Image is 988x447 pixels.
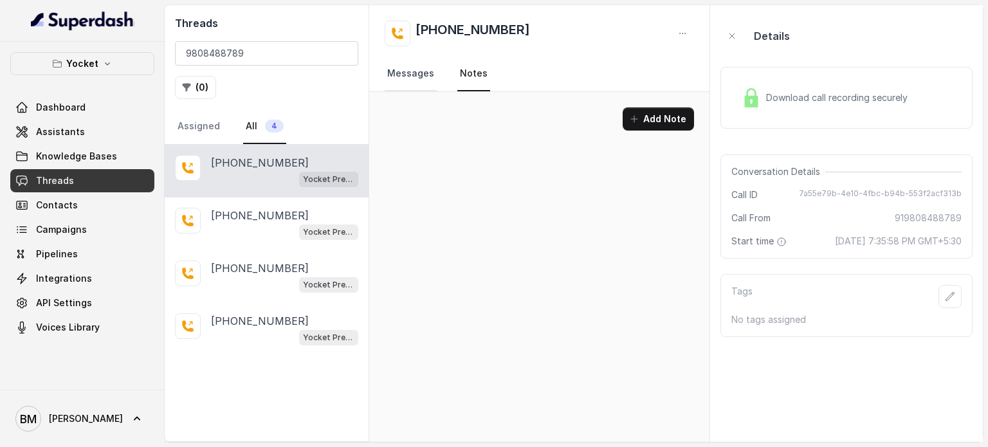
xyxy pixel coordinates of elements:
[10,169,154,192] a: Threads
[10,194,154,217] a: Contacts
[10,401,154,437] a: [PERSON_NAME]
[731,235,789,248] span: Start time
[20,412,37,426] text: BM
[211,155,309,170] p: [PHONE_NUMBER]
[36,174,74,187] span: Threads
[66,56,98,71] p: Yocket
[211,208,309,223] p: [PHONE_NUMBER]
[175,15,358,31] h2: Threads
[10,316,154,339] a: Voices Library
[731,165,825,178] span: Conversation Details
[36,150,117,163] span: Knowledge Bases
[10,120,154,143] a: Assistants
[10,242,154,266] a: Pipelines
[265,120,284,132] span: 4
[742,88,761,107] img: Lock Icon
[36,272,92,285] span: Integrations
[731,285,753,308] p: Tags
[303,173,354,186] p: Yocket Presales Test
[243,109,286,144] a: All4
[303,226,354,239] p: Yocket Presales Test
[36,199,78,212] span: Contacts
[49,412,123,425] span: [PERSON_NAME]
[175,109,223,144] a: Assigned
[10,96,154,119] a: Dashboard
[31,10,134,31] img: light.svg
[175,76,216,99] button: (0)
[175,41,358,66] input: Search by Call ID or Phone Number
[10,145,154,168] a: Knowledge Bases
[36,223,87,236] span: Campaigns
[895,212,962,224] span: 919808488789
[416,21,530,46] h2: [PHONE_NUMBER]
[731,212,771,224] span: Call From
[303,278,354,291] p: Yocket Presales Test
[10,218,154,241] a: Campaigns
[799,188,962,201] span: 7a55e79b-4e10-4fbc-b94b-553f2acf313b
[731,313,962,326] p: No tags assigned
[835,235,962,248] span: [DATE] 7:35:58 PM GMT+5:30
[754,28,790,44] p: Details
[36,321,100,334] span: Voices Library
[211,260,309,276] p: [PHONE_NUMBER]
[36,296,92,309] span: API Settings
[10,52,154,75] button: Yocket
[766,91,913,104] span: Download call recording securely
[211,313,309,329] p: [PHONE_NUMBER]
[623,107,694,131] button: Add Note
[10,291,154,315] a: API Settings
[175,109,358,144] nav: Tabs
[36,248,78,260] span: Pipelines
[36,101,86,114] span: Dashboard
[731,188,758,201] span: Call ID
[36,125,85,138] span: Assistants
[10,267,154,290] a: Integrations
[385,57,437,91] a: Messages
[457,57,490,91] a: Notes
[385,57,694,91] nav: Tabs
[303,331,354,344] p: Yocket Presales Test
